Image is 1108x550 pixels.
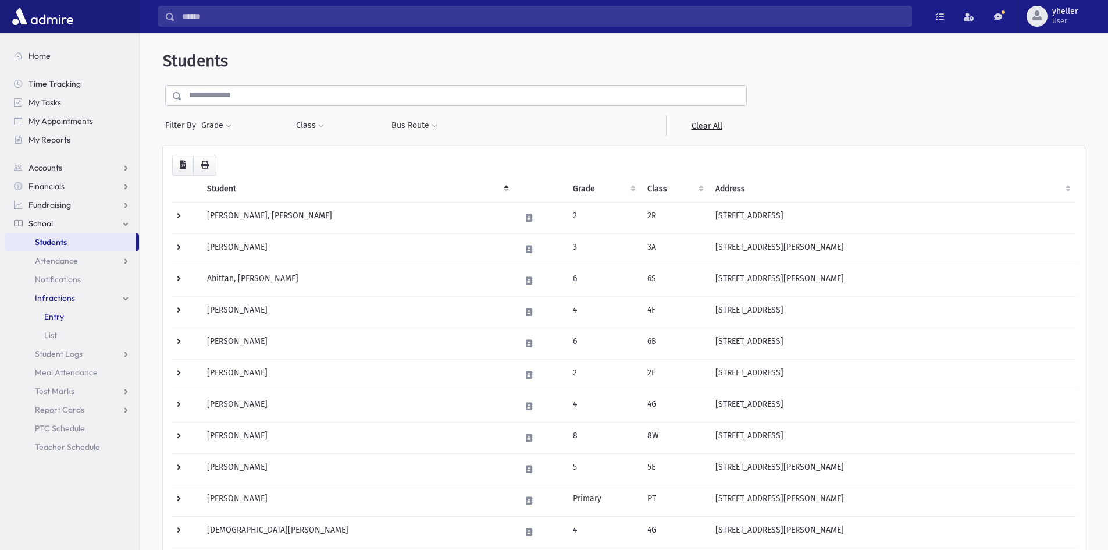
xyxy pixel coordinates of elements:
[200,391,514,422] td: [PERSON_NAME]
[640,516,708,548] td: 4G
[201,115,232,136] button: Grade
[35,274,81,285] span: Notifications
[640,485,708,516] td: PT
[35,293,75,303] span: Infractions
[5,345,139,363] a: Student Logs
[5,214,139,233] a: School
[5,130,139,149] a: My Reports
[200,359,514,391] td: [PERSON_NAME]
[566,422,640,453] td: 8
[708,422,1075,453] td: [STREET_ADDRESS]
[708,453,1075,485] td: [STREET_ADDRESS][PERSON_NAME]
[708,265,1075,296] td: [STREET_ADDRESS][PERSON_NAME]
[5,196,139,214] a: Fundraising
[35,423,85,434] span: PTC Schedule
[5,93,139,112] a: My Tasks
[5,112,139,130] a: My Appointments
[200,422,514,453] td: [PERSON_NAME]
[28,79,81,89] span: Time Tracking
[35,404,84,415] span: Report Cards
[200,265,514,296] td: Abittan, [PERSON_NAME]
[708,359,1075,391] td: [STREET_ADDRESS]
[172,155,194,176] button: CSV
[35,386,74,396] span: Test Marks
[28,200,71,210] span: Fundraising
[28,134,70,145] span: My Reports
[708,176,1075,203] th: Address: activate to sort column ascending
[566,265,640,296] td: 6
[5,177,139,196] a: Financials
[566,391,640,422] td: 4
[5,158,139,177] a: Accounts
[5,363,139,382] a: Meal Attendance
[44,311,64,322] span: Entry
[566,202,640,233] td: 2
[566,359,640,391] td: 2
[1052,16,1078,26] span: User
[566,453,640,485] td: 5
[165,119,201,132] span: Filter By
[5,307,139,326] a: Entry
[200,516,514,548] td: [DEMOGRAPHIC_DATA][PERSON_NAME]
[200,233,514,265] td: [PERSON_NAME]
[35,256,78,266] span: Attendance
[640,296,708,328] td: 4F
[35,442,100,452] span: Teacher Schedule
[640,391,708,422] td: 4G
[566,296,640,328] td: 4
[708,233,1075,265] td: [STREET_ADDRESS][PERSON_NAME]
[35,237,67,247] span: Students
[35,367,98,378] span: Meal Attendance
[708,202,1075,233] td: [STREET_ADDRESS]
[566,328,640,359] td: 6
[5,382,139,400] a: Test Marks
[193,155,216,176] button: Print
[28,116,93,126] span: My Appointments
[28,162,62,173] span: Accounts
[5,47,139,65] a: Home
[175,6,911,27] input: Search
[5,326,139,345] a: List
[640,453,708,485] td: 5E
[28,181,65,191] span: Financials
[44,330,57,340] span: List
[200,453,514,485] td: [PERSON_NAME]
[28,97,61,108] span: My Tasks
[200,176,514,203] th: Student: activate to sort column descending
[666,115,747,136] a: Clear All
[28,51,51,61] span: Home
[640,233,708,265] td: 3A
[5,74,139,93] a: Time Tracking
[1052,7,1078,16] span: yheller
[566,233,640,265] td: 3
[391,115,438,136] button: Bus Route
[566,176,640,203] th: Grade: activate to sort column ascending
[640,422,708,453] td: 8W
[200,296,514,328] td: [PERSON_NAME]
[640,202,708,233] td: 2R
[5,251,139,270] a: Attendance
[200,202,514,233] td: [PERSON_NAME], [PERSON_NAME]
[5,233,136,251] a: Students
[708,391,1075,422] td: [STREET_ADDRESS]
[163,51,228,70] span: Students
[5,289,139,307] a: Infractions
[708,328,1075,359] td: [STREET_ADDRESS]
[640,265,708,296] td: 6S
[295,115,325,136] button: Class
[5,419,139,438] a: PTC Schedule
[566,485,640,516] td: Primary
[200,485,514,516] td: [PERSON_NAME]
[35,349,83,359] span: Student Logs
[640,328,708,359] td: 6B
[566,516,640,548] td: 4
[708,516,1075,548] td: [STREET_ADDRESS][PERSON_NAME]
[5,438,139,456] a: Teacher Schedule
[640,176,708,203] th: Class: activate to sort column ascending
[640,359,708,391] td: 2F
[5,400,139,419] a: Report Cards
[708,296,1075,328] td: [STREET_ADDRESS]
[708,485,1075,516] td: [STREET_ADDRESS][PERSON_NAME]
[5,270,139,289] a: Notifications
[28,218,53,229] span: School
